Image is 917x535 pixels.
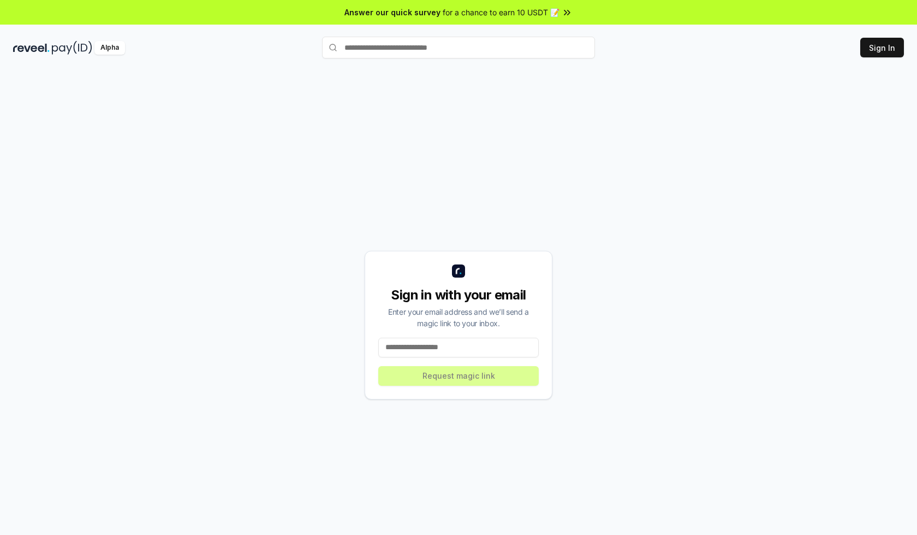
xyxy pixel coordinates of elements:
[13,41,50,55] img: reveel_dark
[378,286,539,304] div: Sign in with your email
[443,7,559,18] span: for a chance to earn 10 USDT 📝
[452,264,465,278] img: logo_small
[860,38,904,57] button: Sign In
[378,306,539,329] div: Enter your email address and we’ll send a magic link to your inbox.
[94,41,125,55] div: Alpha
[344,7,440,18] span: Answer our quick survey
[52,41,92,55] img: pay_id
